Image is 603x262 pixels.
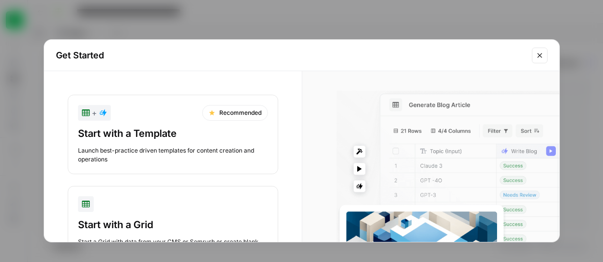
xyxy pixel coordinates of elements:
[82,107,107,119] div: +
[78,146,268,164] div: Launch best-practice driven templates for content creation and operations
[68,186,278,257] button: Start with a GridStart a Grid with data from your CMS or Semrush or create blank
[78,127,268,140] div: Start with a Template
[56,49,526,62] h2: Get Started
[532,48,548,63] button: Close modal
[78,218,268,232] div: Start with a Grid
[202,105,268,121] div: Recommended
[78,237,268,246] div: Start a Grid with data from your CMS or Semrush or create blank
[68,95,278,174] button: +RecommendedStart with a TemplateLaunch best-practice driven templates for content creation and o...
